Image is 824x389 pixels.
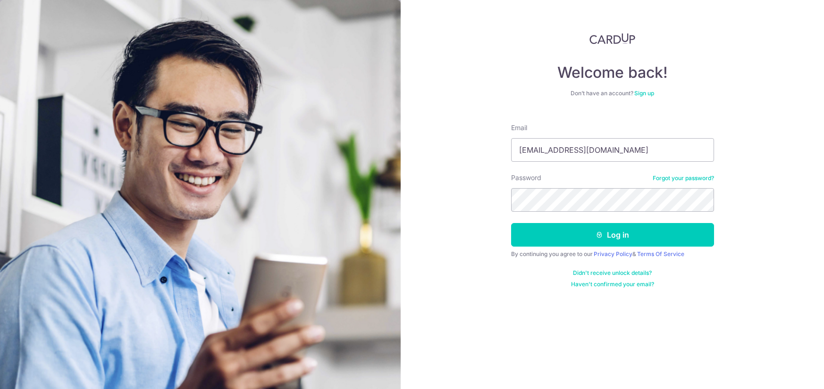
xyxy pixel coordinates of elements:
div: Don’t have an account? [511,90,714,97]
input: Enter your Email [511,138,714,162]
h4: Welcome back! [511,63,714,82]
a: Terms Of Service [637,250,684,257]
div: By continuing you agree to our & [511,250,714,258]
label: Password [511,173,541,182]
img: CardUp Logo [589,33,636,44]
button: Log in [511,223,714,247]
a: Privacy Policy [594,250,632,257]
label: Email [511,123,527,132]
a: Haven't confirmed your email? [571,281,654,288]
a: Didn't receive unlock details? [573,269,652,277]
a: Forgot your password? [653,174,714,182]
a: Sign up [634,90,654,97]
